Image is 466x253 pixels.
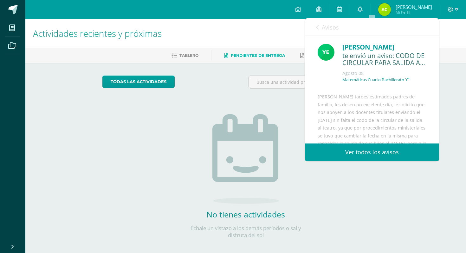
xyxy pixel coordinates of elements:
[342,77,410,83] p: Matemáticas Cuarto Bachillerato 'C'
[102,76,175,88] a: todas las Actividades
[249,76,389,88] input: Busca una actividad próxima aquí...
[231,53,285,58] span: Pendientes de entrega
[322,23,339,31] span: Avisos
[387,23,396,30] span: 134
[300,50,335,61] a: Entregadas
[305,143,439,161] a: Ver todos los avisos
[342,70,426,77] div: Agosto 08
[342,42,426,52] div: [PERSON_NAME]
[172,50,198,61] a: Tablero
[212,114,279,204] img: no_activities.png
[378,3,391,16] img: 565f612b4c0557130ba65bee090c7f28.png
[387,23,428,30] span: avisos sin leer
[396,4,432,10] span: [PERSON_NAME]
[33,27,162,39] span: Actividades recientes y próximas
[224,50,285,61] a: Pendientes de entrega
[342,52,426,67] div: te envió un aviso: CODO DE CIRCULAR PARA SALIDA AL TEATRO
[318,93,426,241] div: [PERSON_NAME] tardes estimados padres de familia, les deseo un excelente día, le solicito que nos...
[182,209,309,220] h2: No tienes actividades
[179,53,198,58] span: Tablero
[182,225,309,239] p: Échale un vistazo a los demás períodos o sal y disfruta del sol
[396,10,432,15] span: Mi Perfil
[318,44,334,61] img: fd93c6619258ae32e8e829e8701697bb.png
